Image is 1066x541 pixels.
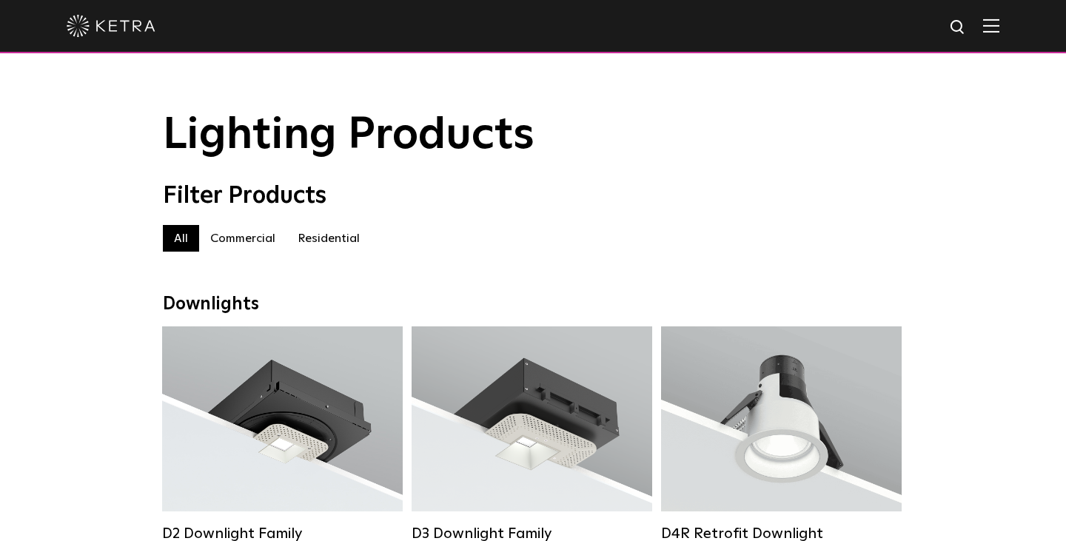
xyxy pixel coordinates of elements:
label: All [163,225,199,252]
img: ketra-logo-2019-white [67,15,155,37]
div: Downlights [163,294,903,315]
img: search icon [949,19,968,37]
label: Residential [286,225,371,252]
label: Commercial [199,225,286,252]
span: Lighting Products [163,113,534,158]
img: Hamburger%20Nav.svg [983,19,999,33]
div: Filter Products [163,182,903,210]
